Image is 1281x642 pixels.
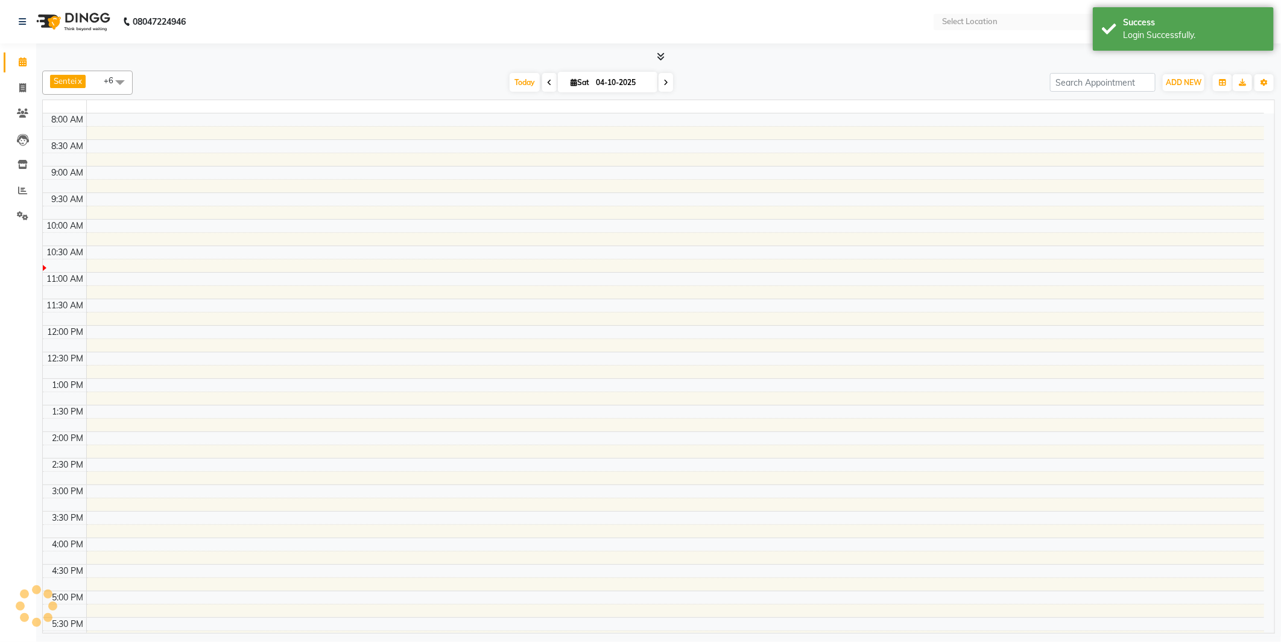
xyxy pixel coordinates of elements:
div: 9:30 AM [49,193,86,206]
div: 3:00 PM [50,485,86,498]
div: 1:30 PM [50,405,86,418]
div: 5:00 PM [50,591,86,604]
div: 8:00 AM [49,113,86,126]
a: x [77,76,82,86]
input: Search Appointment [1050,73,1156,92]
div: 12:30 PM [45,352,86,365]
span: Sentei [54,76,77,86]
div: 10:30 AM [45,246,86,259]
div: 4:00 PM [50,538,86,551]
span: ADD NEW [1166,78,1201,87]
div: 2:30 PM [50,459,86,471]
div: 11:00 AM [45,273,86,285]
div: 2:00 PM [50,432,86,445]
div: Success [1123,16,1265,29]
input: 2025-10-04 [592,74,653,92]
span: Sat [568,78,592,87]
div: 11:30 AM [45,299,86,312]
div: 8:30 AM [49,140,86,153]
div: 12:00 PM [45,326,86,338]
div: 4:30 PM [50,565,86,577]
div: Login Successfully. [1123,29,1265,42]
div: 3:30 PM [50,512,86,524]
div: 5:30 PM [50,618,86,631]
img: logo [31,5,113,39]
button: ADD NEW [1163,74,1204,91]
span: +6 [104,75,122,85]
b: 08047224946 [133,5,186,39]
span: Today [510,73,540,92]
div: 9:00 AM [49,167,86,179]
div: 10:00 AM [45,220,86,232]
div: Select Location [942,16,998,28]
div: 1:00 PM [50,379,86,392]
